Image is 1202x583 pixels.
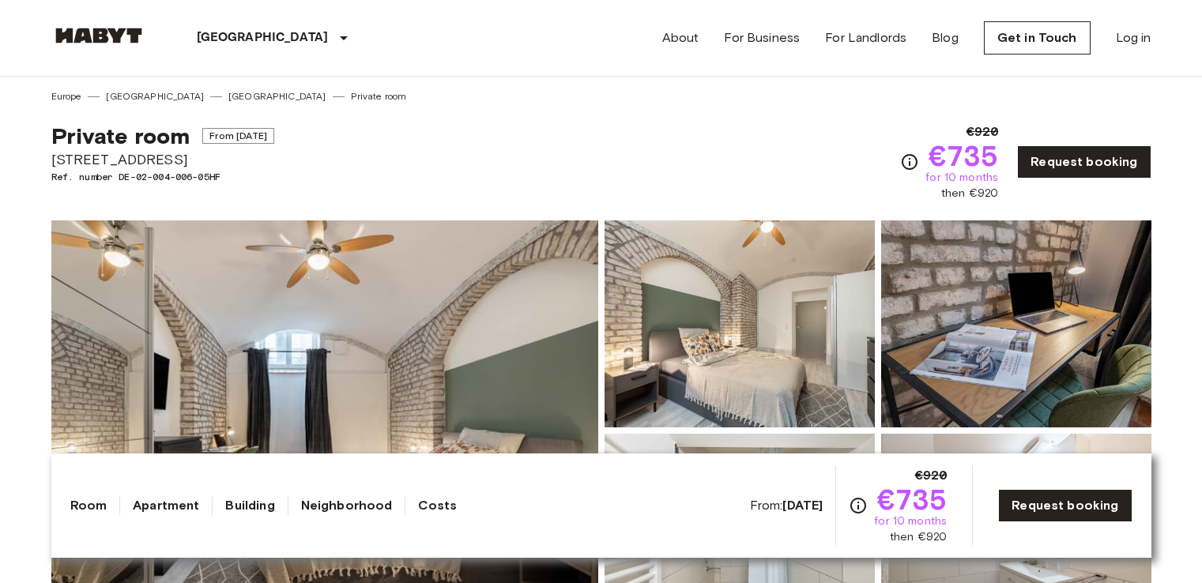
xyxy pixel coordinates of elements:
[932,28,959,47] a: Blog
[1017,145,1151,179] a: Request booking
[925,170,998,186] span: for 10 months
[228,89,326,103] a: [GEOGRAPHIC_DATA]
[874,513,947,529] span: for 10 months
[900,152,919,171] svg: Check cost overview for full price breakdown. Please note that discounts apply to new joiners onl...
[605,220,875,427] img: Picture of unit DE-02-004-006-05HF
[750,497,823,514] span: From:
[133,496,199,515] a: Apartment
[881,220,1151,427] img: Picture of unit DE-02-004-006-05HF
[782,498,823,513] b: [DATE]
[929,141,999,170] span: €735
[51,28,146,43] img: Habyt
[966,122,999,141] span: €920
[941,186,998,201] span: then €920
[197,28,329,47] p: [GEOGRAPHIC_DATA]
[998,489,1132,522] a: Request booking
[202,128,274,144] span: From [DATE]
[418,496,457,515] a: Costs
[849,496,868,515] svg: Check cost overview for full price breakdown. Please note that discounts apply to new joiners onl...
[825,28,906,47] a: For Landlords
[301,496,393,515] a: Neighborhood
[1116,28,1151,47] a: Log in
[662,28,699,47] a: About
[877,485,948,513] span: €735
[225,496,274,515] a: Building
[890,529,947,545] span: then €920
[51,170,274,184] span: Ref. number DE-02-004-006-05HF
[70,496,107,515] a: Room
[51,149,274,170] span: [STREET_ADDRESS]
[351,89,407,103] a: Private room
[106,89,204,103] a: [GEOGRAPHIC_DATA]
[724,28,800,47] a: For Business
[984,21,1091,55] a: Get in Touch
[915,466,948,485] span: €920
[51,122,190,149] span: Private room
[51,89,82,103] a: Europe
